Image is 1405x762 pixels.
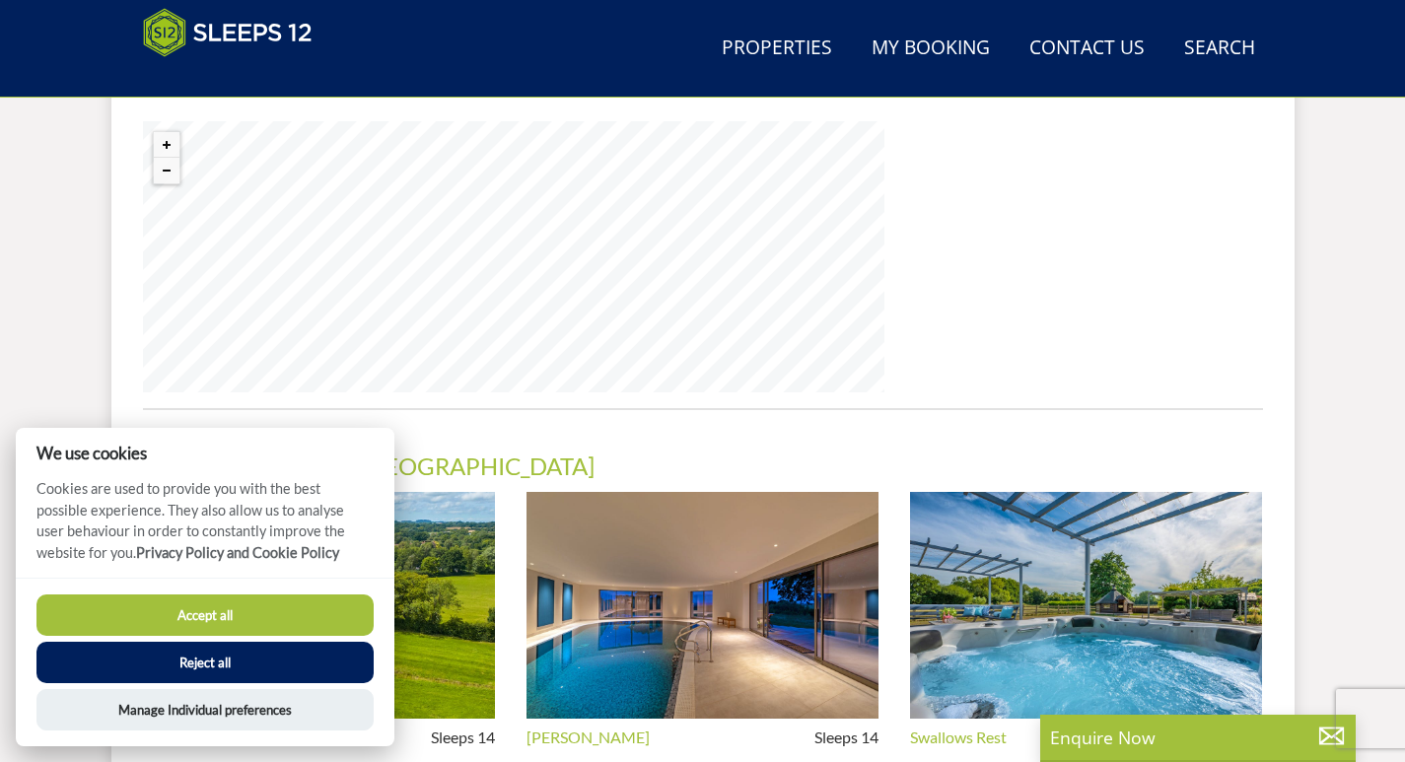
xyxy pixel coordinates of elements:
a: Contact Us [1021,27,1153,71]
p: Cookies are used to provide you with the best possible experience. They also allow us to analyse ... [16,478,394,578]
button: Manage Individual preferences [36,689,374,730]
button: Reject all [36,642,374,683]
span: Sleeps 14 [814,728,878,746]
a: Privacy Policy and Cookie Policy [136,544,339,561]
a: My Booking [864,27,998,71]
canvas: Map [143,121,884,392]
button: Accept all [36,594,374,636]
button: Zoom in [154,132,179,158]
img: An image of 'Swallows Rest', Somerset [910,492,1262,720]
img: An image of 'Perys Hill', Somerset [527,492,878,720]
a: Swallows Rest [910,728,1007,746]
iframe: Customer reviews powered by Trustpilot [133,69,340,86]
button: Zoom out [154,158,179,183]
h2: We use cookies [16,444,394,462]
span: Sleeps 14 [431,728,495,746]
a: Search [1176,27,1263,71]
img: Sleeps 12 [143,8,313,57]
a: Properties [714,27,840,71]
a: [PERSON_NAME] [527,728,650,746]
p: Enquire Now [1050,725,1346,750]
